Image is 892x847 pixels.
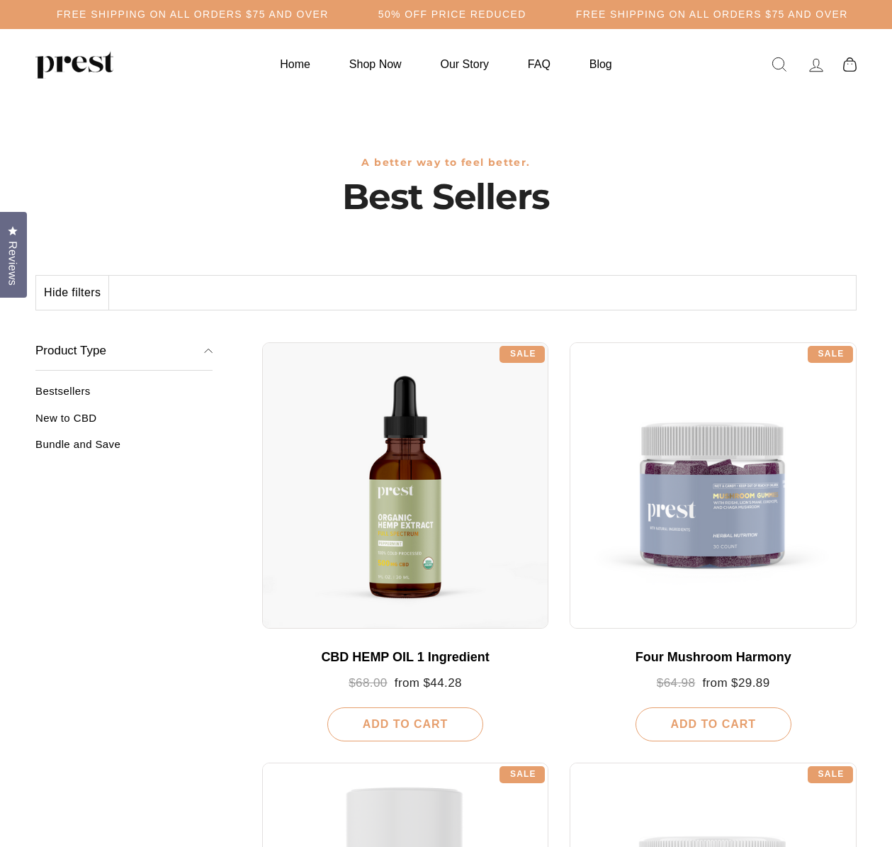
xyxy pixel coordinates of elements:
[570,342,857,741] a: Four Mushroom Harmony $64.98 from $29.89 Add To Cart
[378,9,526,21] h5: 50% OFF PRICE REDUCED
[349,676,387,690] span: $68.00
[808,766,853,783] div: Sale
[576,9,848,21] h5: Free Shipping on all orders $75 and over
[35,332,213,371] button: Product Type
[35,176,857,218] h1: Best Sellers
[584,676,842,691] div: from $29.89
[572,50,630,78] a: Blog
[35,385,213,408] a: Bestsellers
[276,650,535,666] div: CBD HEMP OIL 1 Ingredient
[35,438,213,461] a: Bundle and Save
[35,157,857,169] h3: A better way to feel better.
[657,676,695,690] span: $64.98
[499,766,545,783] div: Sale
[808,346,853,363] div: Sale
[262,50,629,78] ul: Primary
[35,412,213,435] a: New to CBD
[36,276,109,310] button: Hide filters
[510,50,568,78] a: FAQ
[332,50,419,78] a: Shop Now
[262,342,549,741] a: CBD HEMP OIL 1 Ingredient $68.00 from $44.28 Add To Cart
[363,718,448,730] span: Add To Cart
[276,676,535,691] div: from $44.28
[584,650,842,666] div: Four Mushroom Harmony
[423,50,507,78] a: Our Story
[35,50,113,79] img: PREST ORGANICS
[4,241,22,286] span: Reviews
[262,50,328,78] a: Home
[499,346,545,363] div: Sale
[670,718,755,730] span: Add To Cart
[57,9,329,21] h5: Free Shipping on all orders $75 and over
